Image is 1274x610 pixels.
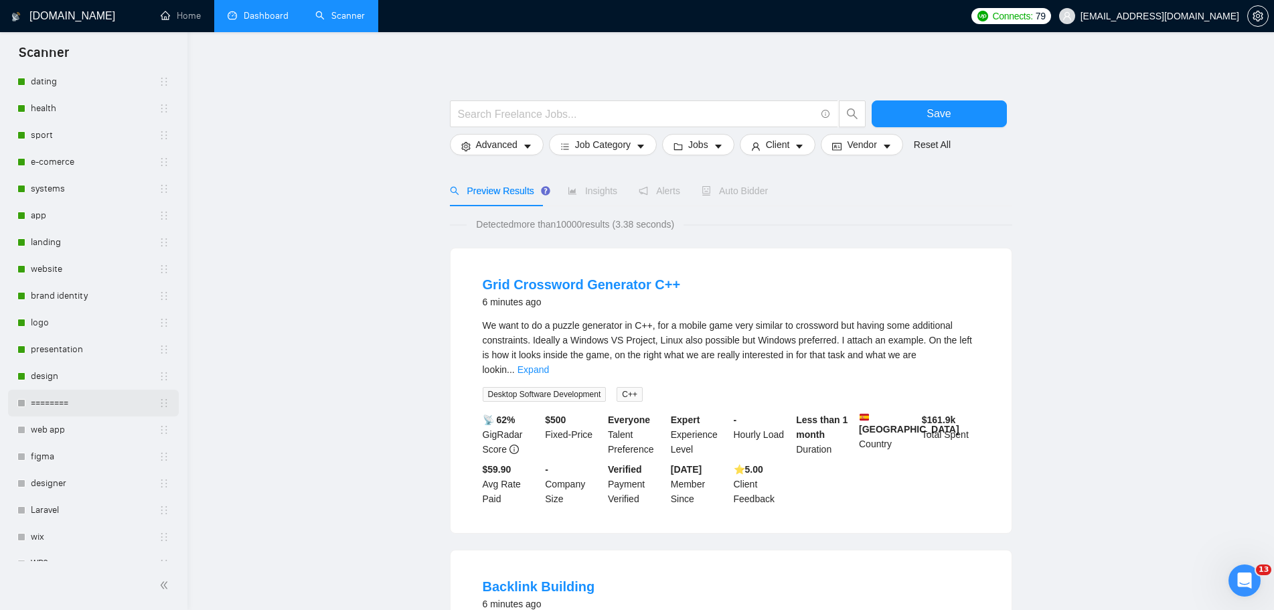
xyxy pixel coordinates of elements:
span: 79 [1036,9,1046,23]
span: caret-down [523,141,532,151]
div: Country [856,412,919,457]
div: Hourly Load [731,412,794,457]
span: folder [673,141,683,151]
li: e-comerce [8,149,179,175]
span: caret-down [636,141,645,151]
span: search [450,186,459,196]
a: logo [31,309,159,336]
li: landing [8,229,179,256]
li: figma [8,443,179,470]
div: Payment Verified [605,462,668,506]
span: setting [461,141,471,151]
span: idcard [832,141,842,151]
iframe: Intercom live chat [1228,564,1261,597]
input: Search Freelance Jobs... [458,106,815,123]
button: userClientcaret-down [740,134,816,155]
span: area-chart [568,186,577,196]
span: holder [159,264,169,275]
a: Laravel [31,497,159,524]
b: - [734,414,737,425]
span: 13 [1256,564,1271,575]
span: user [751,141,761,151]
li: logo [8,309,179,336]
span: holder [159,505,169,516]
span: Alerts [639,185,680,196]
span: holder [159,558,169,569]
li: Laravel [8,497,179,524]
li: ======== [8,390,179,416]
span: search [840,108,865,120]
b: $59.90 [483,464,511,475]
span: holder [159,478,169,489]
a: dating [31,68,159,95]
li: designer [8,470,179,497]
a: landing [31,229,159,256]
span: Scanner [8,43,80,71]
div: Fixed-Price [542,412,605,457]
span: robot [702,186,711,196]
b: $ 161.9k [922,414,956,425]
li: dating [8,68,179,95]
li: design [8,363,179,390]
span: holder [159,183,169,194]
a: wix [31,524,159,550]
div: We want to do a puzzle generator in C++, for a mobile game very similar to crossword but having s... [483,318,979,377]
div: Duration [793,412,856,457]
a: website [31,256,159,283]
span: Insights [568,185,617,196]
img: logo [11,6,21,27]
span: holder [159,344,169,355]
div: Experience Level [668,412,731,457]
span: holder [159,130,169,141]
li: website [8,256,179,283]
a: ======== [31,390,159,416]
span: info-circle [821,110,830,119]
a: e-comerce [31,149,159,175]
span: user [1062,11,1072,21]
img: 🇪🇸 [860,412,869,422]
span: We want to do a puzzle generator in C++, for a mobile game very similar to crossword but having s... [483,320,972,375]
a: brand identity [31,283,159,309]
a: figma [31,443,159,470]
b: Less than 1 month [796,414,848,440]
span: caret-down [882,141,892,151]
div: Company Size [542,462,605,506]
button: folderJobscaret-down [662,134,734,155]
span: holder [159,76,169,87]
a: systems [31,175,159,202]
a: sport [31,122,159,149]
li: WP? [8,550,179,577]
span: holder [159,210,169,221]
button: setting [1247,5,1269,27]
span: C++ [617,387,643,402]
a: Grid Crossword Generator C++ [483,277,681,292]
div: GigRadar Score [480,412,543,457]
a: Reset All [914,137,951,152]
div: Member Since [668,462,731,506]
b: ⭐️ 5.00 [734,464,763,475]
span: caret-down [714,141,723,151]
span: info-circle [509,445,519,454]
div: Total Spent [919,412,982,457]
span: Save [927,105,951,122]
a: WP? [31,550,159,577]
li: wix [8,524,179,550]
div: Client Feedback [731,462,794,506]
b: - [545,464,548,475]
button: search [839,100,866,127]
a: dashboardDashboard [228,10,289,21]
span: holder [159,451,169,462]
span: Client [766,137,790,152]
span: holder [159,291,169,301]
b: $ 500 [545,414,566,425]
span: bars [560,141,570,151]
a: Backlink Building [483,579,595,594]
li: health [8,95,179,122]
a: Expand [517,364,549,375]
div: Avg Rate Paid [480,462,543,506]
b: [GEOGRAPHIC_DATA] [859,412,959,435]
span: Desktop Software Development [483,387,607,402]
a: presentation [31,336,159,363]
span: Auto Bidder [702,185,768,196]
span: Job Category [575,137,631,152]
